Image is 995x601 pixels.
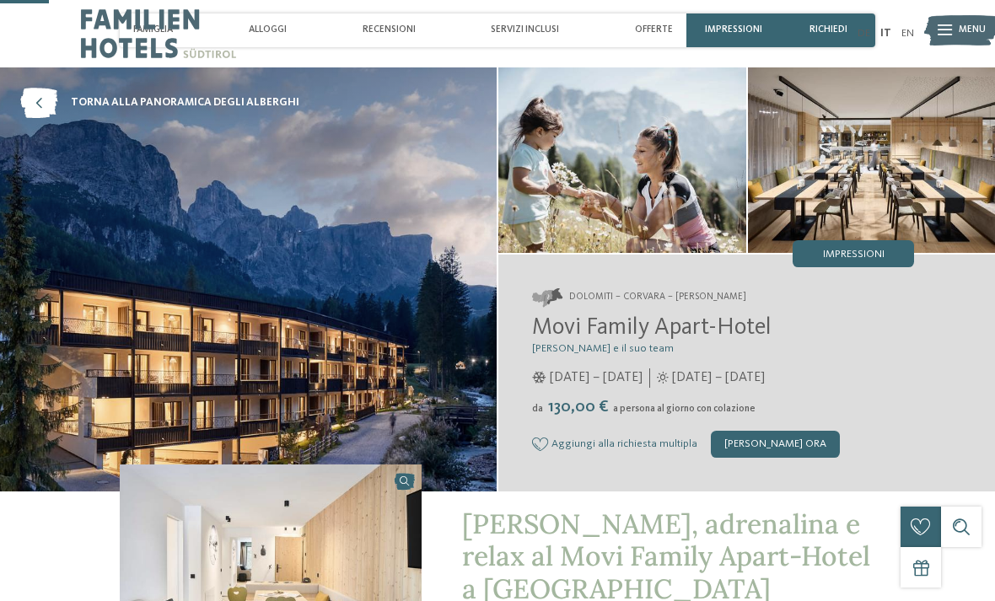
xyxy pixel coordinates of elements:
[613,404,756,414] span: a persona al giorno con colazione
[823,250,885,260] span: Impressioni
[498,67,746,253] img: Una stupenda vacanza in famiglia a Corvara
[959,24,986,37] span: Menu
[532,343,674,354] span: [PERSON_NAME] e il suo team
[569,291,746,304] span: Dolomiti – Corvara – [PERSON_NAME]
[657,372,669,384] i: Orari d'apertura estate
[20,88,299,118] a: torna alla panoramica degli alberghi
[532,372,546,384] i: Orari d'apertura inverno
[532,404,543,414] span: da
[532,316,772,340] span: Movi Family Apart-Hotel
[551,438,697,450] span: Aggiungi alla richiesta multipla
[711,431,840,458] div: [PERSON_NAME] ora
[545,399,611,416] span: 130,00 €
[901,28,914,39] a: EN
[71,95,299,110] span: torna alla panoramica degli alberghi
[880,28,891,39] a: IT
[858,28,870,39] a: DE
[550,368,643,387] span: [DATE] – [DATE]
[672,368,765,387] span: [DATE] – [DATE]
